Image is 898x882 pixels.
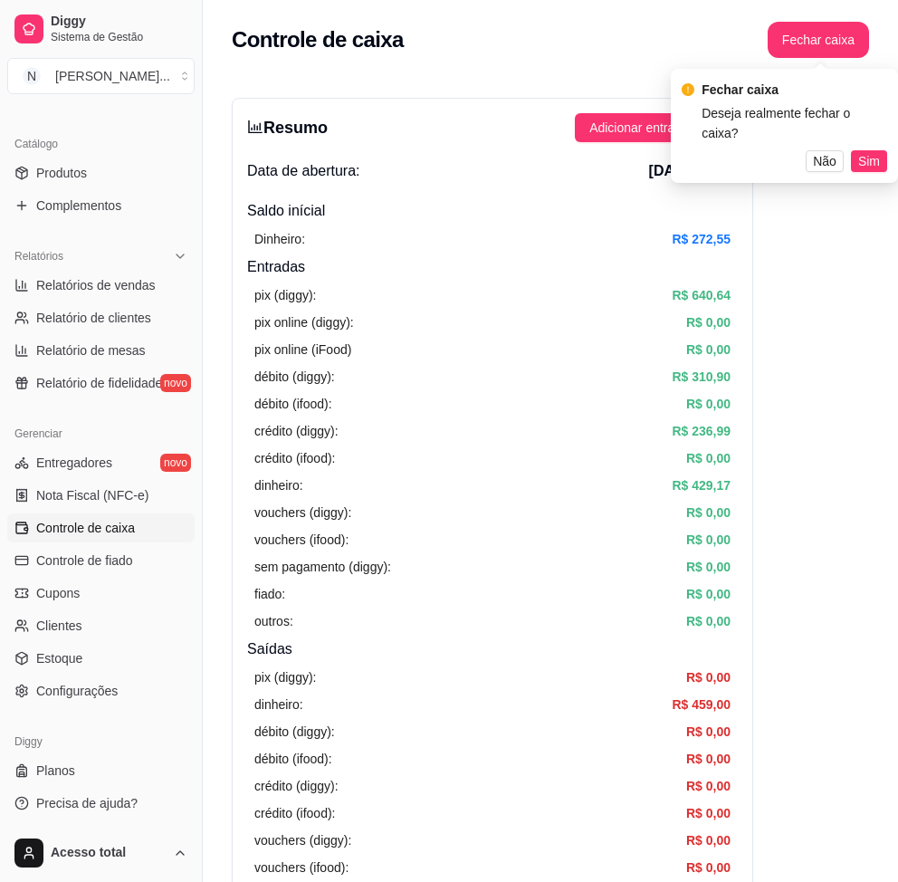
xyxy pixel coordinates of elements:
span: Relatórios [14,249,63,264]
article: R$ 0,00 [686,394,731,414]
span: Clientes [36,617,82,635]
article: crédito (diggy): [254,421,339,441]
span: exclamation-circle [682,83,694,96]
span: Acesso total [51,845,166,861]
button: Select a team [7,58,195,94]
button: Adicionar entrada/saída [575,113,738,142]
span: Controle de caixa [36,519,135,537]
div: Catálogo [7,129,195,158]
span: Complementos [36,197,121,215]
button: Fechar caixa [768,22,869,58]
a: Nota Fiscal (NFC-e) [7,481,195,510]
article: crédito (ifood): [254,448,335,468]
article: R$ 310,90 [672,367,731,387]
article: R$ 0,00 [686,776,731,796]
article: R$ 429,17 [672,475,731,495]
div: Diggy [7,727,195,756]
h3: Resumo [247,115,328,140]
article: R$ 236,99 [672,421,731,441]
article: R$ 272,55 [672,229,731,249]
article: R$ 0,00 [686,503,731,522]
a: DiggySistema de Gestão [7,7,195,51]
a: Precisa de ajuda? [7,789,195,818]
article: R$ 640,64 [672,285,731,305]
article: R$ 0,00 [686,667,731,687]
div: [PERSON_NAME] ... [55,67,170,85]
span: Planos [36,762,75,780]
a: Complementos [7,191,195,220]
span: Relatório de clientes [36,309,151,327]
span: Adicionar entrada/saída [589,118,723,138]
a: Relatório de mesas [7,336,195,365]
span: Diggy [51,14,187,30]
article: dinheiro: [254,695,303,714]
article: crédito (diggy): [254,776,339,796]
button: Acesso total [7,831,195,875]
article: R$ 0,00 [686,830,731,850]
a: Cupons [7,579,195,608]
article: R$ 0,00 [686,340,731,360]
div: Deseja realmente fechar o caixa? [702,103,887,143]
article: débito (ifood): [254,749,332,769]
article: débito (ifood): [254,394,332,414]
article: R$ 0,00 [686,557,731,577]
article: vouchers (diggy): [254,503,351,522]
article: vouchers (ifood): [254,858,349,877]
a: Clientes [7,611,195,640]
span: N [23,67,41,85]
h4: Entradas [247,256,738,278]
span: Sistema de Gestão [51,30,187,44]
article: R$ 0,00 [686,312,731,332]
div: Gerenciar [7,419,195,448]
span: Entregadores [36,454,112,472]
article: pix (diggy): [254,285,316,305]
article: dinheiro: [254,475,303,495]
span: Nota Fiscal (NFC-e) [36,486,148,504]
span: Controle de fiado [36,551,133,570]
span: Não [813,151,836,171]
h4: Saldo inícial [247,200,738,222]
article: R$ 0,00 [686,611,731,631]
article: R$ 0,00 [686,749,731,769]
span: Relatório de mesas [36,341,146,360]
article: pix online (iFood) [254,340,351,360]
article: débito (diggy): [254,367,335,387]
article: R$ 459,00 [672,695,731,714]
a: Relatório de fidelidadenovo [7,369,195,398]
article: R$ 0,00 [686,722,731,742]
article: R$ 0,00 [686,448,731,468]
h4: Saídas [247,638,738,660]
article: pix (diggy): [254,667,316,687]
div: Fechar caixa [702,80,887,100]
span: Cupons [36,584,80,602]
span: bar-chart [247,119,263,135]
article: sem pagamento (diggy): [254,557,391,577]
span: Data de abertura: [247,160,360,182]
article: R$ 0,00 [686,858,731,877]
a: Estoque [7,644,195,673]
span: Relatórios de vendas [36,276,156,294]
a: Controle de fiado [7,546,195,575]
a: Relatório de clientes [7,303,195,332]
a: Planos [7,756,195,785]
a: Entregadoresnovo [7,448,195,477]
h2: Controle de caixa [232,25,404,54]
span: Produtos [36,164,87,182]
article: R$ 0,00 [686,803,731,823]
article: crédito (ifood): [254,803,335,823]
article: débito (diggy): [254,722,335,742]
article: vouchers (ifood): [254,530,349,550]
a: Controle de caixa [7,513,195,542]
span: Configurações [36,682,118,700]
button: Sim [851,150,887,172]
article: Dinheiro: [254,229,305,249]
article: R$ 0,00 [686,530,731,550]
span: [DATE] 14:15 [649,160,738,182]
span: Relatório de fidelidade [36,374,162,392]
button: Não [806,150,844,172]
span: Estoque [36,649,82,667]
a: Produtos [7,158,195,187]
article: fiado: [254,584,285,604]
a: Relatórios de vendas [7,271,195,300]
span: Precisa de ajuda? [36,794,138,812]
